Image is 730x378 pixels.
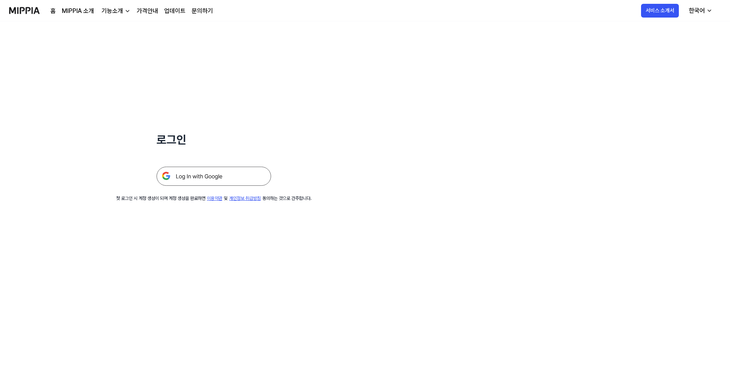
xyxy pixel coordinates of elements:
div: 첫 로그인 시 계정 생성이 되며 계정 생성을 완료하면 및 동의하는 것으로 간주합니다. [116,195,312,202]
a: 업데이트 [164,6,186,16]
a: MIPPIA 소개 [62,6,94,16]
a: 홈 [50,6,56,16]
img: 구글 로그인 버튼 [157,167,271,186]
h1: 로그인 [157,131,271,148]
a: 이용약관 [207,196,222,201]
button: 서비스 소개서 [641,4,679,18]
img: down [124,8,131,14]
a: 가격안내 [137,6,158,16]
button: 한국어 [683,3,717,18]
div: 한국어 [687,6,706,15]
div: 기능소개 [100,6,124,16]
button: 기능소개 [100,6,131,16]
a: 개인정보 취급방침 [229,196,261,201]
a: 문의하기 [192,6,213,16]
